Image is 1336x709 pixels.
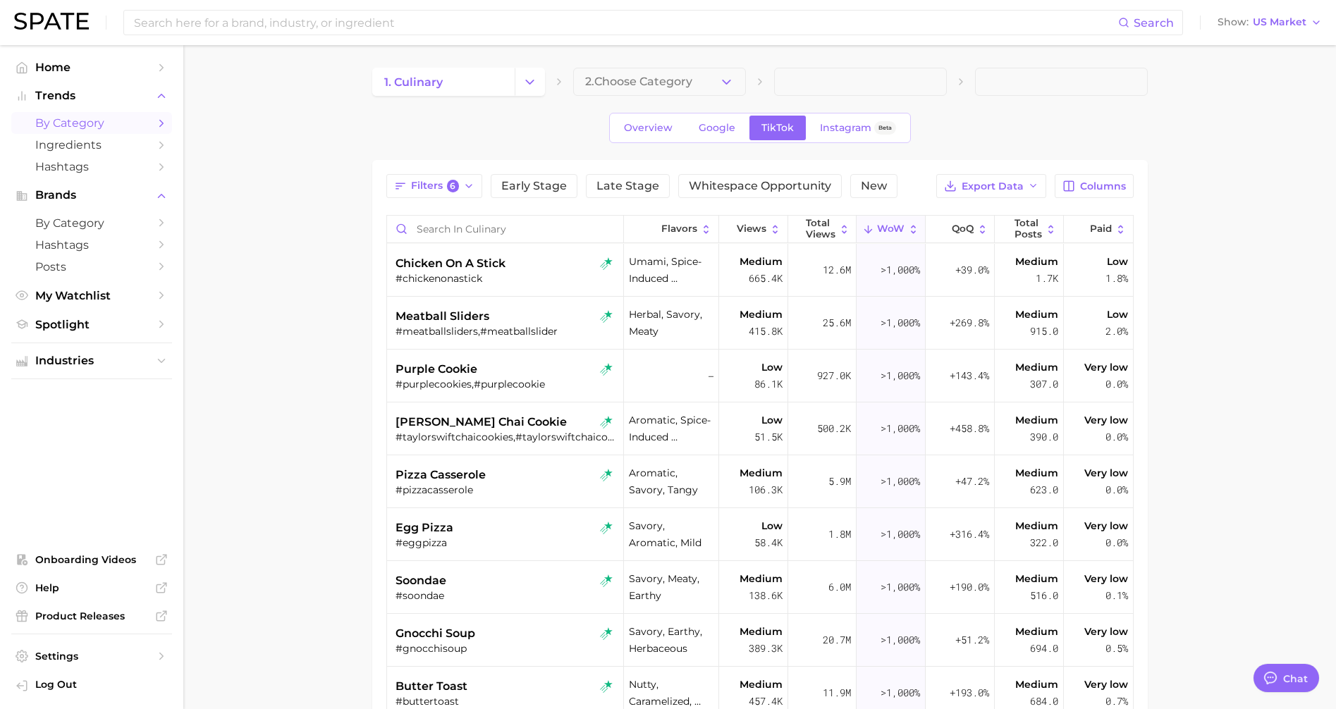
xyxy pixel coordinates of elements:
[1015,253,1058,270] span: Medium
[396,467,486,483] span: pizza casserole
[950,314,989,331] span: +269.8%
[857,216,926,243] button: WoW
[11,256,172,278] a: Posts
[35,160,148,173] span: Hashtags
[35,138,148,152] span: Ingredients
[11,85,172,106] button: Trends
[600,680,613,693] img: tiktok rising star
[396,378,618,390] div: #purplecookies,#purplecookie
[11,605,172,627] a: Product Releases
[761,122,794,134] span: TikTok
[1218,18,1249,26] span: Show
[35,216,148,230] span: by Category
[11,646,172,667] a: Settings
[11,212,172,234] a: by Category
[396,431,618,443] div: #taylorswiftchaicookies,#taylorswiftchaicookie
[820,122,871,134] span: Instagram
[1030,429,1058,445] span: 390.0
[515,68,545,96] button: Change Category
[1015,570,1058,587] span: Medium
[387,614,1133,667] button: gnocchi souptiktok rising star#gnocchisoupsavory, earthy, herbaceousMedium389.3k20.7m>1,000%+51.2...
[1015,306,1058,323] span: Medium
[35,553,148,566] span: Onboarding Videos
[14,13,89,30] img: SPATE
[600,574,613,587] img: tiktok rising star
[35,238,148,252] span: Hashtags
[995,216,1064,243] button: Total Posts
[881,421,920,435] span: >1,000%
[11,577,172,598] a: Help
[877,223,905,235] span: WoW
[740,464,783,481] span: Medium
[709,367,713,384] span: –
[629,253,713,287] span: umami, spice-induced pungency, [PERSON_NAME], roast
[761,517,783,534] span: Low
[1105,587,1128,604] span: 0.1%
[878,122,892,134] span: Beta
[11,549,172,570] a: Onboarding Videos
[35,90,148,102] span: Trends
[133,11,1118,35] input: Search here for a brand, industry, or ingredient
[881,263,920,276] span: >1,000%
[11,674,172,698] a: Log out. Currently logged in with e-mail jhayes@hunterpr.com.
[823,261,851,278] span: 12.6m
[35,61,148,74] span: Home
[1214,13,1325,32] button: ShowUS Market
[749,587,783,604] span: 138.6k
[396,414,567,431] span: [PERSON_NAME] chai cookie
[596,180,659,192] span: Late Stage
[11,350,172,371] button: Industries
[737,223,766,235] span: Views
[35,116,148,130] span: by Category
[629,464,713,498] span: aromatic, savory, tangy
[1105,270,1128,287] span: 1.8%
[1036,270,1058,287] span: 1.7k
[1084,517,1128,534] span: Very low
[35,189,148,202] span: Brands
[629,412,713,445] span: aromatic, spice-induced pungency, biscuit
[881,316,920,329] span: >1,000%
[1084,570,1128,587] span: Very low
[740,623,783,640] span: Medium
[1084,676,1128,693] span: Very low
[950,367,989,384] span: +143.4%
[11,134,172,156] a: Ingredients
[600,469,613,481] img: tiktok rising star
[881,369,920,382] span: >1,000%
[955,631,989,648] span: +51.2%
[396,272,618,285] div: #chickenonastick
[35,610,148,622] span: Product Releases
[806,218,835,240] span: Total Views
[386,174,483,198] button: Filters6
[585,75,692,88] span: 2. Choose Category
[1030,376,1058,393] span: 307.0
[11,185,172,206] button: Brands
[387,508,1133,561] button: egg pizzatiktok rising star#eggpizzasavory, aromatic, mildLow58.4k1.8m>1,000%+316.4%Medium322.0Ve...
[1084,464,1128,481] span: Very low
[749,640,783,657] span: 389.3k
[828,473,851,490] span: 5.9m
[624,122,673,134] span: Overview
[881,633,920,646] span: >1,000%
[1030,323,1058,340] span: 915.0
[396,589,618,602] div: #soondae
[936,174,1046,198] button: Export Data
[396,361,477,378] span: purple cookie
[411,180,460,192] span: Filters
[600,363,613,376] img: tiktok rising star
[740,306,783,323] span: Medium
[573,68,746,96] button: 2.Choose Category
[749,116,806,140] a: TikTok
[823,314,851,331] span: 25.6m
[823,684,851,701] span: 11.9m
[881,527,920,541] span: >1,000%
[881,686,920,699] span: >1,000%
[35,289,148,302] span: My Watchlist
[1107,253,1128,270] span: Low
[35,260,148,273] span: Posts
[749,481,783,498] span: 106.3k
[1090,223,1112,235] span: Paid
[35,678,161,691] span: Log Out
[35,650,148,662] span: Settings
[1030,481,1058,498] span: 623.0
